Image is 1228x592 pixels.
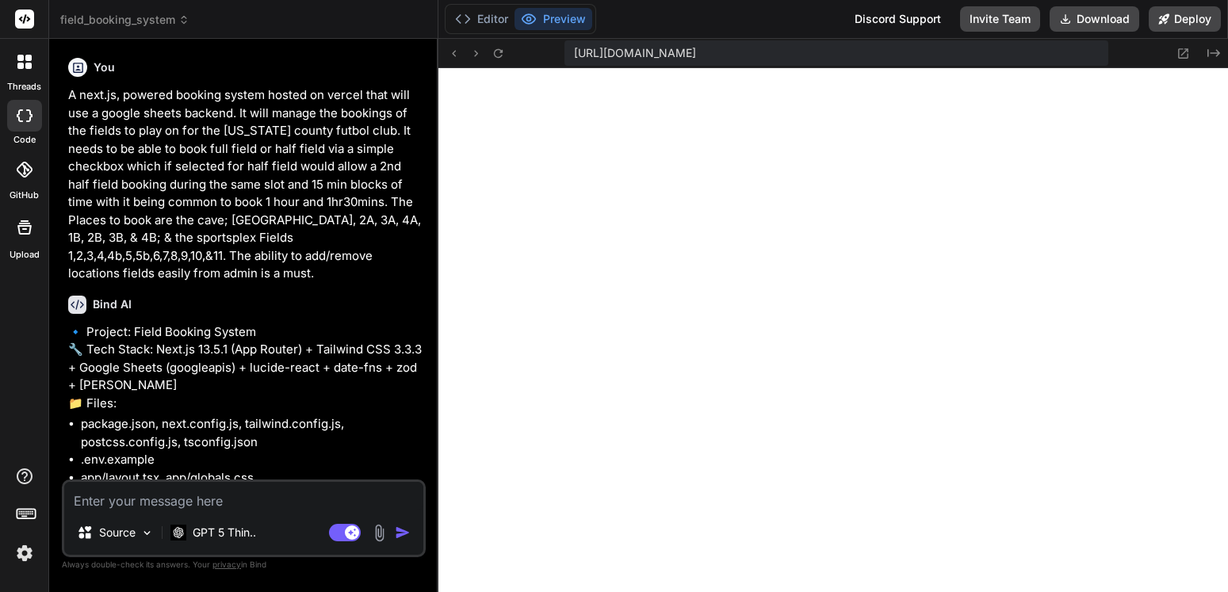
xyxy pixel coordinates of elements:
[960,6,1040,32] button: Invite Team
[10,248,40,262] label: Upload
[170,525,186,540] img: GPT 5 Thinking High
[99,525,136,540] p: Source
[81,451,423,469] li: .env.example
[81,415,423,451] li: package.json, next.config.js, tailwind.config.js, postcss.config.js, tsconfig.json
[140,526,154,540] img: Pick Models
[370,524,388,542] img: attachment
[62,557,426,572] p: Always double-check its answers. Your in Bind
[81,469,423,487] li: app/layout.tsx, app/globals.css
[13,133,36,147] label: code
[574,45,696,61] span: [URL][DOMAIN_NAME]
[93,296,132,312] h6: Bind AI
[11,540,38,567] img: settings
[395,525,411,540] img: icon
[449,8,515,30] button: Editor
[68,323,423,413] p: 🔹 Project: Field Booking System 🔧 Tech Stack: Next.js 13.5.1 (App Router) + Tailwind CSS 3.3.3 + ...
[1149,6,1221,32] button: Deploy
[94,59,115,75] h6: You
[1050,6,1139,32] button: Download
[193,525,256,540] p: GPT 5 Thin..
[68,86,423,283] p: A next.js, powered booking system hosted on vercel that will use a google sheets backend. It will...
[212,560,241,569] span: privacy
[7,80,41,94] label: threads
[438,68,1228,592] iframe: Preview
[845,6,951,32] div: Discord Support
[10,189,39,202] label: GitHub
[60,12,189,28] span: field_booking_system
[515,8,592,30] button: Preview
